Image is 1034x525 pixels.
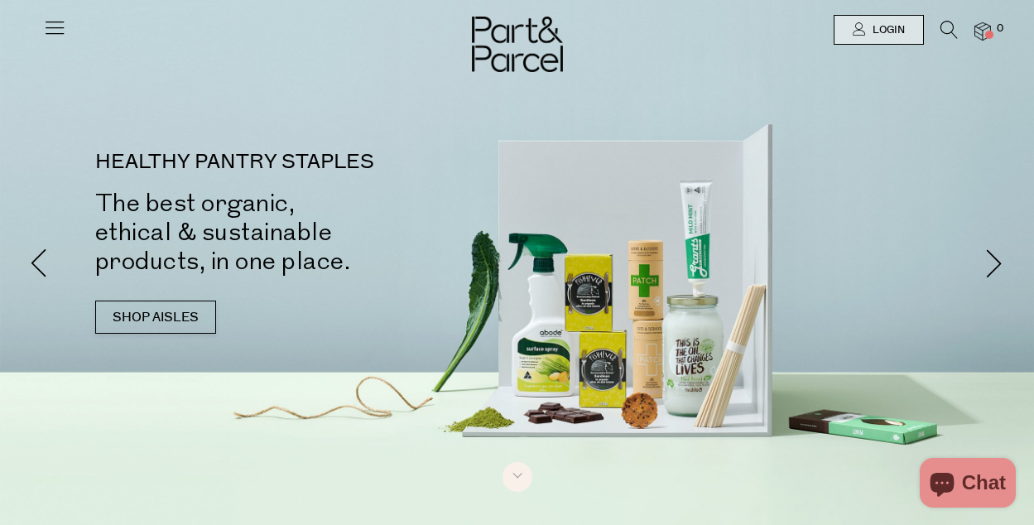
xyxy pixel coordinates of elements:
inbox-online-store-chat: Shopify online store chat [915,458,1021,512]
h2: The best organic, ethical & sustainable products, in one place. [95,189,542,276]
p: HEALTHY PANTRY STAPLES [95,152,542,172]
span: Login [868,23,905,37]
a: 0 [974,22,991,40]
a: SHOP AISLES [95,301,216,334]
span: 0 [993,22,1008,36]
img: Part&Parcel [472,17,563,72]
a: Login [834,15,924,45]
